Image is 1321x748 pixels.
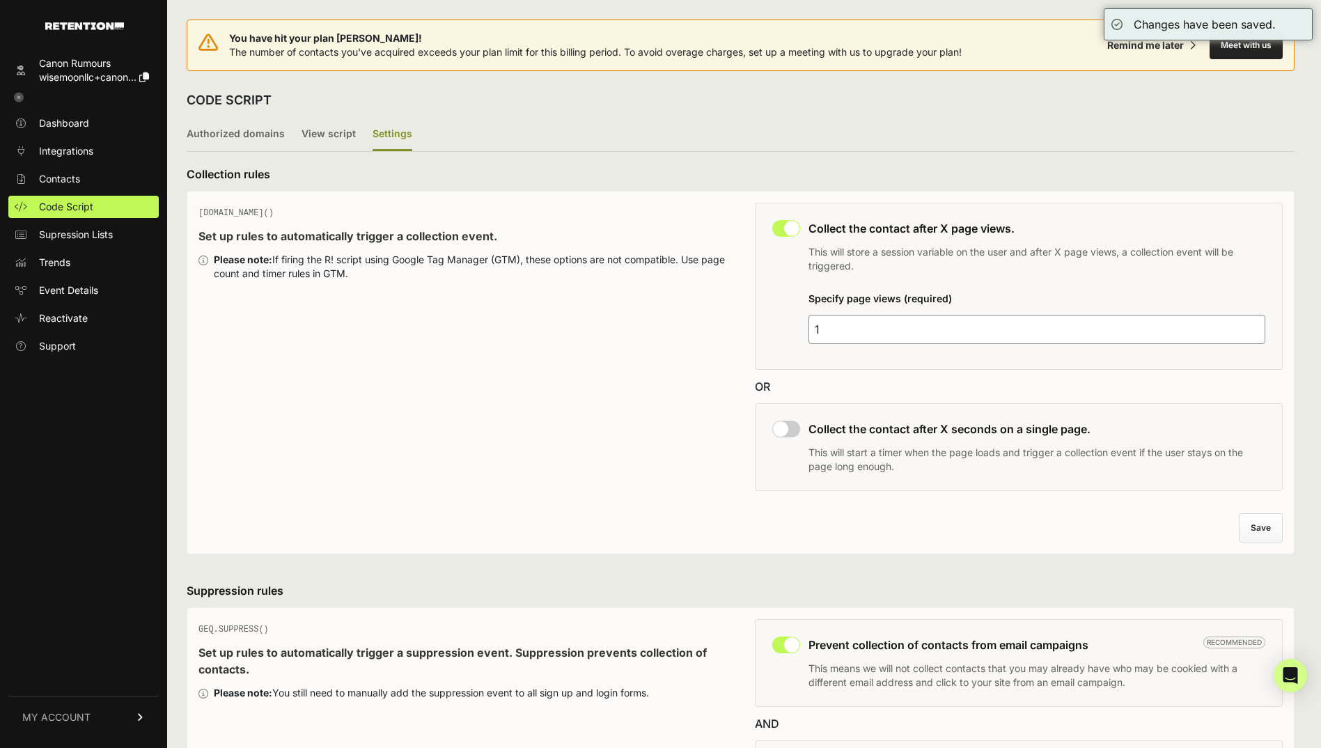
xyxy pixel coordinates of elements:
p: This means we will not collect contacts that you may already have who may be cookied with a diffe... [808,662,1266,689]
a: Contacts [8,168,159,190]
a: Canon Rumours wisemoonllc+canon... [8,52,159,88]
span: [DOMAIN_NAME]() [198,208,274,218]
span: Event Details [39,283,98,297]
h3: Prevent collection of contacts from email campaigns [808,637,1266,653]
h3: Collect the contact after X page views. [808,220,1266,237]
strong: Please note: [214,687,272,699]
span: Code Script [39,200,93,214]
input: 4 [808,315,1266,344]
label: View script [302,118,356,151]
a: Code Script [8,196,159,218]
span: GEQ.SUPPRESS() [198,625,269,634]
button: Save [1239,513,1283,543]
label: Specify page views (required) [808,293,952,304]
span: Integrations [39,144,93,158]
div: Changes have been saved. [1134,16,1276,33]
a: Reactivate [8,307,159,329]
span: Contacts [39,172,80,186]
a: Event Details [8,279,159,302]
div: If firing the R! script using Google Tag Manager (GTM), these options are not compatible. Use pag... [214,253,727,281]
span: Recommended [1203,637,1265,648]
span: Dashboard [39,116,89,130]
a: Support [8,335,159,357]
button: Meet with us [1210,31,1283,59]
a: Supression Lists [8,224,159,246]
span: Trends [39,256,70,270]
img: Retention.com [45,22,124,30]
span: You have hit your plan [PERSON_NAME]! [229,31,962,45]
h3: Collection rules [187,166,1295,182]
h3: Collect the contact after X seconds on a single page. [808,421,1266,437]
a: MY ACCOUNT [8,696,159,738]
strong: Set up rules to automatically trigger a collection event. [198,229,497,243]
p: This will start a timer when the page loads and trigger a collection event if the user stays on t... [808,446,1266,474]
div: AND [755,715,1283,732]
div: Remind me later [1107,38,1184,52]
strong: Set up rules to automatically trigger a suppression event. Suppression prevents collection of con... [198,646,707,676]
span: Support [39,339,76,353]
div: OR [755,378,1283,395]
p: This will store a session variable on the user and after X page views, a collection event will be... [808,245,1266,273]
span: Reactivate [39,311,88,325]
h2: CODE SCRIPT [187,91,272,110]
div: Canon Rumours [39,56,149,70]
div: You still need to manually add the suppression event to all sign up and login forms. [214,686,649,700]
span: wisemoonllc+canon... [39,71,136,83]
div: Open Intercom Messenger [1274,659,1307,692]
a: Dashboard [8,112,159,134]
strong: Please note: [214,254,272,265]
span: Supression Lists [39,228,113,242]
h3: Suppression rules [187,582,1295,599]
label: Settings [373,118,412,151]
label: Authorized domains [187,118,285,151]
span: The number of contacts you've acquired exceeds your plan limit for this billing period. To avoid ... [229,46,962,58]
a: Trends [8,251,159,274]
a: Integrations [8,140,159,162]
span: MY ACCOUNT [22,710,91,724]
button: Remind me later [1102,33,1201,58]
